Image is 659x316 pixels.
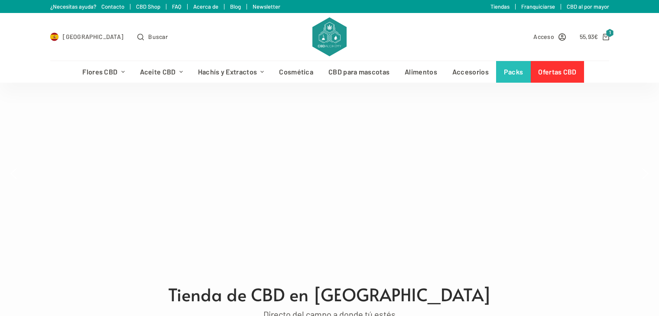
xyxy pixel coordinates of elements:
a: Acceso [533,32,566,42]
a: Aceite CBD [132,61,190,83]
a: Ofertas CBD [531,61,584,83]
img: previous arrow [6,167,20,181]
span: Buscar [148,32,168,42]
a: Acerca de [193,3,218,10]
a: Carro de compra [580,32,609,42]
span: 1 [606,29,614,37]
a: CBD Shop [136,3,160,10]
a: Blog [230,3,241,10]
a: Hachís y Extractos [190,61,272,83]
a: Packs [496,61,531,83]
span: [GEOGRAPHIC_DATA] [63,32,123,42]
a: CBD al por mayor [567,3,609,10]
span: € [594,33,598,40]
a: FAQ [172,3,182,10]
button: Abrir formulario de búsqueda [137,32,168,42]
h1: Tienda de CBD en [GEOGRAPHIC_DATA] [55,281,605,307]
span: Acceso [533,32,554,42]
img: CBD Alchemy [312,17,346,56]
a: Accesorios [445,61,496,83]
img: ES Flag [50,32,59,41]
img: next arrow [639,167,653,181]
a: ¿Necesitas ayuda? Contacto [50,3,124,10]
a: Tiendas [490,3,510,10]
nav: Menú de cabecera [75,61,584,83]
a: Alimentos [397,61,445,83]
a: Franquiciarse [521,3,555,10]
a: CBD para mascotas [321,61,397,83]
a: Flores CBD [75,61,132,83]
a: Cosmética [272,61,321,83]
bdi: 55,93 [580,33,598,40]
a: Newsletter [253,3,280,10]
a: Select Country [50,32,124,42]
